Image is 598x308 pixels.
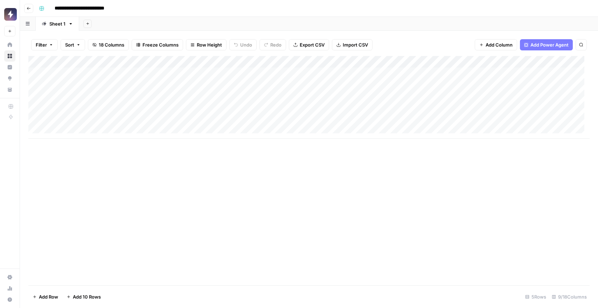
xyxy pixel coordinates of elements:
[520,39,573,50] button: Add Power Agent
[229,39,257,50] button: Undo
[4,294,15,305] button: Help + Support
[99,41,124,48] span: 18 Columns
[4,39,15,50] a: Home
[65,41,74,48] span: Sort
[270,41,281,48] span: Redo
[4,6,15,23] button: Workspace: Attention
[132,39,183,50] button: Freeze Columns
[549,291,590,302] div: 9/18 Columns
[4,84,15,95] a: Your Data
[475,39,517,50] button: Add Column
[4,50,15,62] a: Browse
[522,291,549,302] div: 5 Rows
[259,39,286,50] button: Redo
[61,39,85,50] button: Sort
[73,293,101,300] span: Add 10 Rows
[300,41,325,48] span: Export CSV
[4,73,15,84] a: Opportunities
[88,39,129,50] button: 18 Columns
[4,8,17,21] img: Attention Logo
[36,17,79,31] a: Sheet 1
[4,272,15,283] a: Settings
[240,41,252,48] span: Undo
[62,291,105,302] button: Add 10 Rows
[486,41,513,48] span: Add Column
[4,62,15,73] a: Insights
[343,41,368,48] span: Import CSV
[36,41,47,48] span: Filter
[31,39,58,50] button: Filter
[142,41,179,48] span: Freeze Columns
[197,41,222,48] span: Row Height
[28,291,62,302] button: Add Row
[49,20,65,27] div: Sheet 1
[186,39,227,50] button: Row Height
[4,283,15,294] a: Usage
[39,293,58,300] span: Add Row
[332,39,373,50] button: Import CSV
[289,39,329,50] button: Export CSV
[530,41,569,48] span: Add Power Agent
